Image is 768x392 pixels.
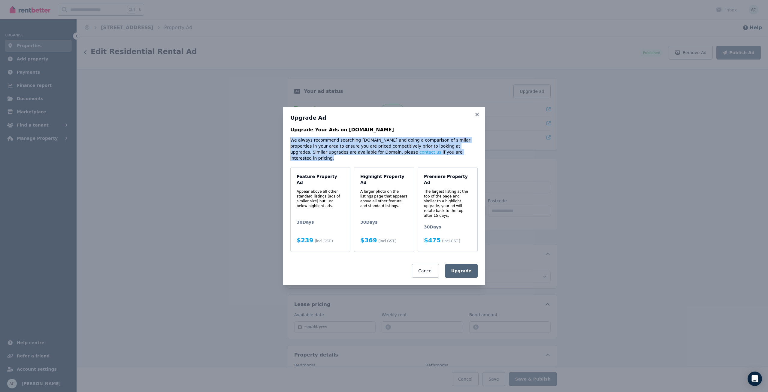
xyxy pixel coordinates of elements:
span: 30 Days [424,224,471,230]
h4: Feature Property Ad [297,173,344,185]
h3: Upgrade Ad [290,114,478,121]
span: 30 Days [360,219,408,225]
div: Open Intercom Messenger [748,372,762,386]
span: (incl GST.) [315,239,333,243]
a: contact us [419,150,441,155]
span: $239 [297,237,313,244]
span: (incl GST.) [442,239,460,243]
span: 30 Days [297,219,344,225]
button: Cancel [412,264,439,278]
button: Upgrade [445,264,478,278]
span: $475 [424,237,441,244]
p: Upgrade Your Ads on [DOMAIN_NAME] [290,126,478,133]
p: Appear above all other standard listings (ads of similar size) but just below highlight ads. [297,189,344,208]
p: The largest listing at the top of the page and similar to a highlight upgrade, your ad will rotat... [424,189,471,218]
span: (incl GST.) [378,239,397,243]
span: $369 [360,237,377,244]
p: A larger photo on the listings page that appears above all other feature and standard listings. [360,189,408,208]
h4: Premiere Property Ad [424,173,471,185]
p: We always recommend searching [DOMAIN_NAME] and doing a comparison of similar properties in your ... [290,137,478,161]
h4: Highlight Property Ad [360,173,408,185]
